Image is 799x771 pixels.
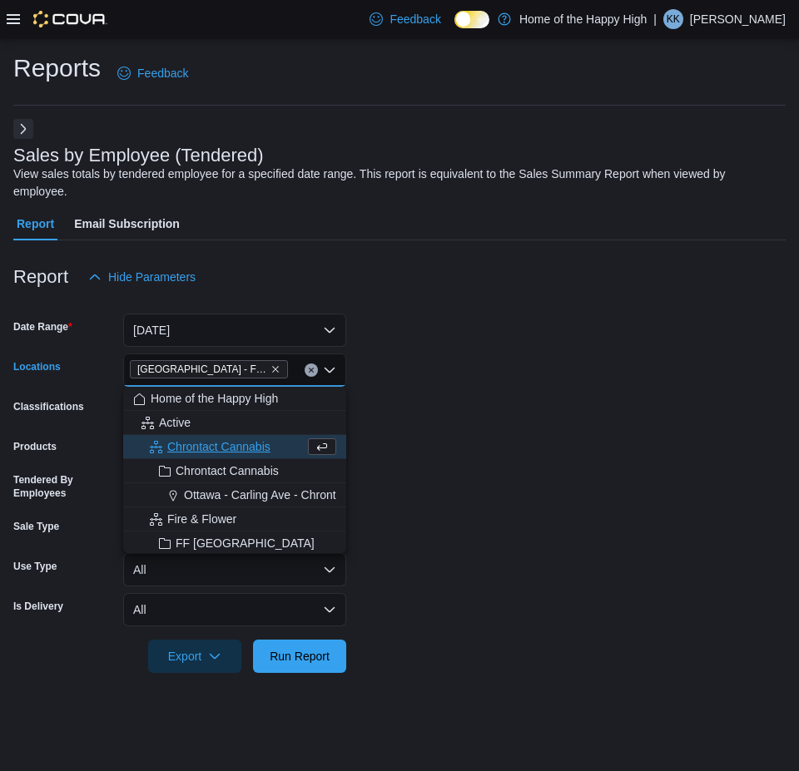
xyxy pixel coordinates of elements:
p: Home of the Happy High [519,9,647,29]
span: Feedback [390,11,440,27]
div: Kalvin Keys [663,9,683,29]
span: Chrontact Cannabis [167,438,270,455]
button: Chrontact Cannabis [123,435,346,459]
button: Run Report [253,640,346,673]
span: Run Report [270,648,330,665]
div: View sales totals by tendered employee for a specified date range. This report is equivalent to t... [13,166,777,200]
span: Active [159,414,191,431]
p: [PERSON_NAME] [690,9,786,29]
label: Products [13,440,57,453]
button: Hide Parameters [82,260,202,294]
button: Home of the Happy High [123,387,346,411]
button: Ottawa - Carling Ave - Chrontact Cannabis [123,483,346,507]
a: Feedback [111,57,195,90]
button: Export [148,640,241,673]
p: | [653,9,657,29]
span: KK [667,9,680,29]
span: Email Subscription [74,207,180,240]
label: Date Range [13,320,72,334]
h3: Sales by Employee (Tendered) [13,146,264,166]
img: Cova [33,11,107,27]
input: Dark Mode [454,11,489,28]
label: Locations [13,360,61,373]
label: Sale Type [13,520,59,533]
span: Dark Mode [454,28,455,29]
span: Chrontact Cannabis [176,462,279,479]
label: Is Delivery [13,600,63,613]
button: FF [GEOGRAPHIC_DATA] [123,531,346,556]
button: All [123,593,346,626]
span: Export [158,640,231,673]
span: Home of the Happy High [151,390,278,407]
button: [DATE] [123,314,346,347]
span: Feedback [137,65,188,82]
button: Next [13,119,33,139]
span: Hide Parameters [108,269,196,285]
h1: Reports [13,52,101,85]
span: Fire & Flower [167,511,236,527]
label: Tendered By Employees [13,473,117,500]
span: Saskatoon - City Park - Fire & Flower [130,360,288,378]
button: Close list of options [323,363,336,377]
button: Remove Saskatoon - City Park - Fire & Flower from selection in this group [270,364,280,374]
a: Feedback [363,2,447,36]
button: All [123,553,346,586]
label: Classifications [13,400,84,413]
h3: Report [13,267,68,287]
button: Active [123,411,346,435]
span: Report [17,207,54,240]
span: [GEOGRAPHIC_DATA] - Fire & Flower [137,361,267,378]
button: Chrontact Cannabis [123,459,346,483]
span: Ottawa - Carling Ave - Chrontact Cannabis [184,487,404,503]
button: Fire & Flower [123,507,346,531]
button: Clear input [305,363,318,377]
label: Use Type [13,560,57,573]
span: FF [GEOGRAPHIC_DATA] [176,535,315,551]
